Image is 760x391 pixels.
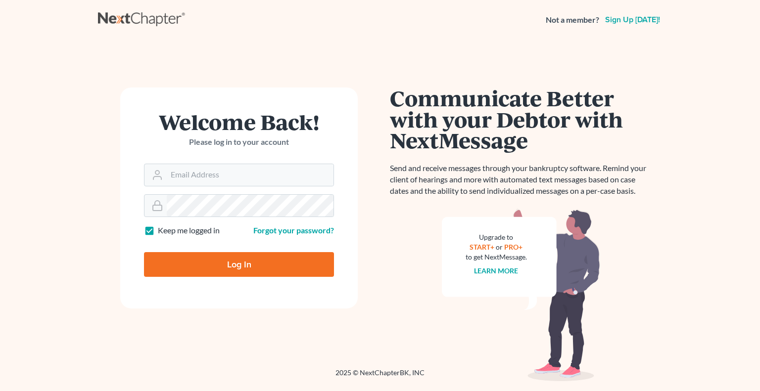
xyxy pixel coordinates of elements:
[144,252,334,277] input: Log In
[603,16,662,24] a: Sign up [DATE]!
[466,252,527,262] div: to get NextMessage.
[470,243,495,251] a: START+
[466,232,527,242] div: Upgrade to
[496,243,503,251] span: or
[98,368,662,386] div: 2025 © NextChapterBK, INC
[390,163,652,197] p: Send and receive messages through your bankruptcy software. Remind your client of hearings and mo...
[167,164,333,186] input: Email Address
[144,111,334,132] h1: Welcome Back!
[144,136,334,148] p: Please log in to your account
[390,87,652,151] h1: Communicate Better with your Debtor with NextMessage
[546,14,599,26] strong: Not a member?
[505,243,523,251] a: PRO+
[158,225,220,236] label: Keep me logged in
[442,209,600,382] img: nextmessage_bg-59042aed3d76b12b5cd301f8e5b87938c9018125f34e5fa2b7a6b67550977c72.svg
[475,266,519,275] a: Learn more
[253,225,334,235] a: Forgot your password?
